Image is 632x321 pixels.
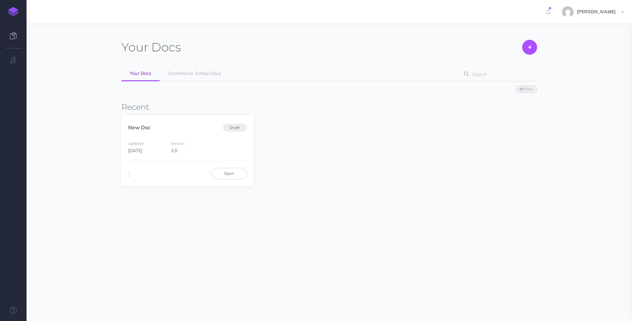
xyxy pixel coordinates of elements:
span: Your [121,40,148,54]
h1: Docs [121,40,181,55]
a: Ecommerce School Docs [160,66,229,81]
img: b1eb4d8dcdfd9a3639e0a52054f32c10.jpg [562,6,574,18]
small: Version: [171,141,185,146]
span: Ecommerce School Docs [169,70,221,76]
span: [DATE] [128,148,142,154]
span: [PERSON_NAME] [574,9,619,15]
img: logo-mark.svg [8,7,18,16]
span: Your Docs [130,70,151,76]
a: Your Docs [121,66,160,81]
a: New Doc [128,124,151,131]
span: 1.0 [171,148,177,154]
button: Filter [516,86,537,93]
input: Search [470,68,527,80]
i: More actions [128,169,130,179]
a: Open [211,168,247,179]
small: Updated: [128,141,145,146]
h3: Recent [121,103,537,111]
